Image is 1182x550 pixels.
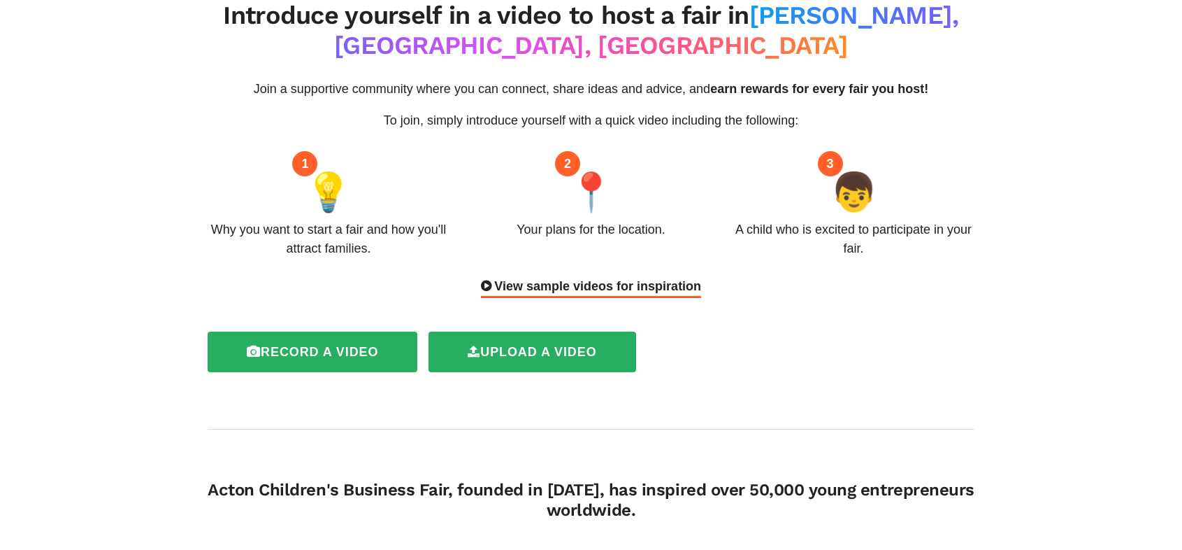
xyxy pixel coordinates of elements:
[517,220,665,239] div: Your plans for the location.
[568,164,614,220] span: 📍
[292,151,317,176] div: 1
[710,82,928,96] span: earn rewards for every fair you host!
[208,111,974,130] p: To join, simply introduce yourself with a quick video including the following:
[733,220,974,258] div: A child who is excited to participate in your fair.
[208,480,974,520] h4: Acton Children's Business Fair, founded in [DATE], has inspired over 50,000 young entrepreneurs w...
[818,151,843,176] div: 3
[555,151,580,176] div: 2
[428,332,635,372] label: Upload a video
[481,277,701,298] div: View sample videos for inspiration
[830,164,877,220] span: 👦
[305,164,352,220] span: 💡
[208,80,974,99] p: Join a supportive community where you can connect, share ideas and advice, and
[208,220,449,258] div: Why you want to start a fair and how you'll attract families.
[208,1,974,61] h2: Introduce yourself in a video to host a fair in
[208,332,417,372] label: Record a video
[334,1,959,60] span: [PERSON_NAME], [GEOGRAPHIC_DATA], [GEOGRAPHIC_DATA]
